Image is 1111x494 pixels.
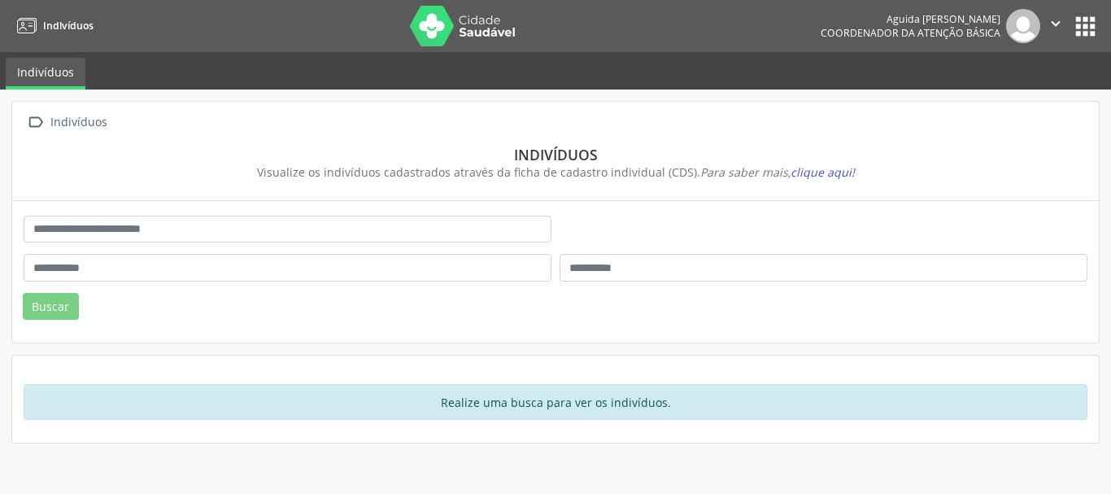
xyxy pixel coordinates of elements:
button: Buscar [23,293,79,321]
span: Coordenador da Atenção Básica [821,26,1000,40]
a: Indivíduos [11,12,94,39]
img: img [1006,9,1040,43]
i: Para saber mais, [700,164,855,180]
div: Indivíduos [47,111,110,134]
a:  Indivíduos [24,111,110,134]
div: Realize uma busca para ver os indivíduos. [24,384,1087,420]
button: apps [1071,12,1100,41]
div: Aguida [PERSON_NAME] [821,12,1000,26]
button:  [1040,9,1071,43]
a: Indivíduos [6,58,85,90]
div: Visualize os indivíduos cadastrados através da ficha de cadastro individual (CDS). [35,164,1076,181]
span: clique aqui! [791,164,855,180]
span: Indivíduos [43,19,94,33]
i:  [1047,15,1065,33]
div: Indivíduos [35,146,1076,164]
i:  [24,111,47,134]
